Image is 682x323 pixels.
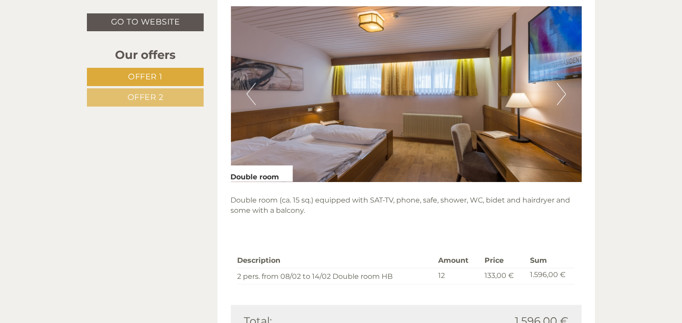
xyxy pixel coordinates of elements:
[87,47,204,63] div: Our offers
[526,254,575,268] th: Sum
[485,272,514,280] span: 133,00 €
[87,13,204,31] a: Go to website
[231,166,293,182] div: Double room
[238,268,435,284] td: 2 pers. from 08/02 to 14/02 Double room HB
[127,92,164,102] span: Offer 2
[481,254,526,268] th: Price
[435,268,481,284] td: 12
[247,83,256,105] button: Previous
[128,72,163,82] span: Offer 1
[238,254,435,268] th: Description
[231,195,582,216] p: Double room (ca. 15 sq.) equipped with SAT-TV, phone, safe, shower, WC, bidet and hairdryer and s...
[557,83,566,105] button: Next
[231,6,582,182] img: image
[435,254,481,268] th: Amount
[526,268,575,284] td: 1.596,00 €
